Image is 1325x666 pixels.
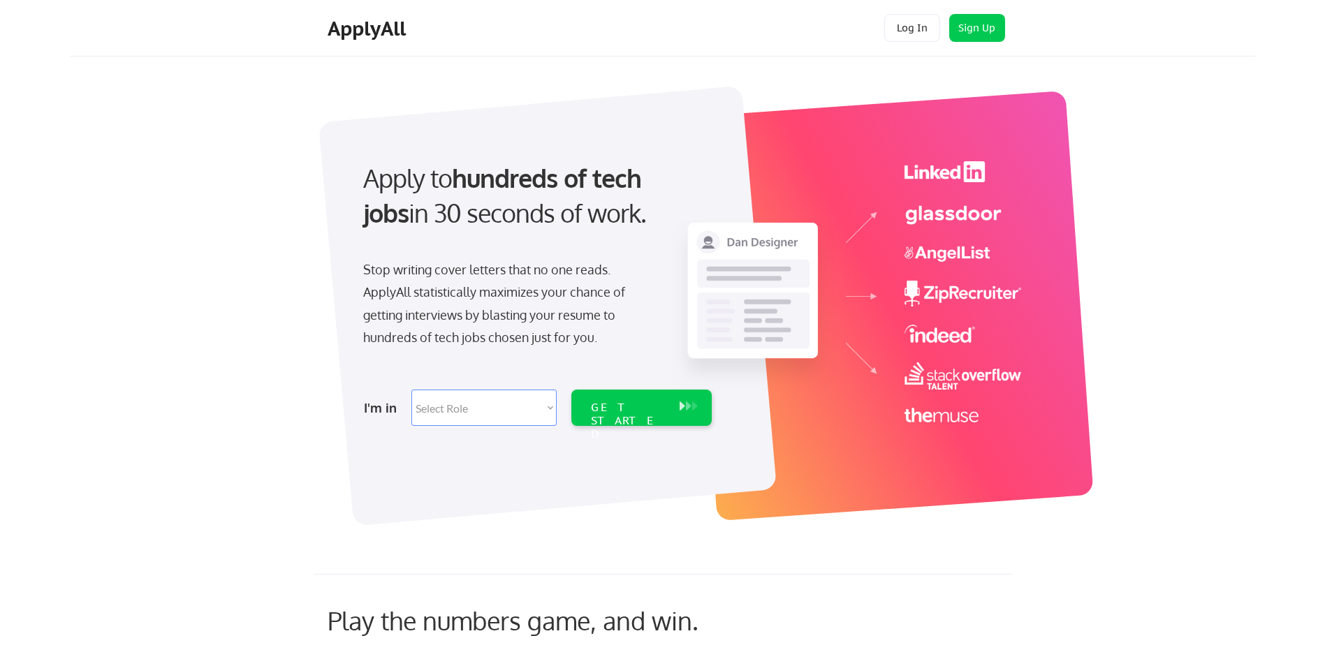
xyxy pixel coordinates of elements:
div: GET STARTED [591,401,666,441]
div: Play the numbers game, and win. [328,605,761,635]
strong: hundreds of tech jobs [363,162,647,228]
div: Stop writing cover letters that no one reads. ApplyAll statistically maximizes your chance of get... [363,258,650,349]
div: Apply to in 30 seconds of work. [363,161,706,231]
div: ApplyAll [328,17,410,40]
button: Log In [884,14,940,42]
button: Sign Up [949,14,1005,42]
div: I'm in [364,397,403,419]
